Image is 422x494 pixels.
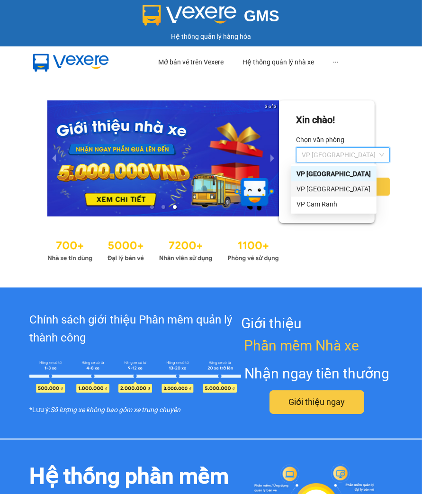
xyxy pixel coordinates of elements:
div: Hệ thống quản lý nhà xe [242,47,314,77]
span: GMS [244,7,279,25]
div: VP Sài Gòn [291,166,377,181]
li: slide item 2 [162,205,165,209]
li: slide item 1 [150,205,154,209]
div: VP Nha Trang [291,181,377,197]
button: Giới thiệu ngay [269,390,364,414]
i: Số lượng xe không bao gồm xe trung chuyển [50,404,180,415]
div: Mở bán vé trên Vexere [158,47,224,77]
div: VP Cam Ranh [291,197,377,212]
li: slide item 3 [173,205,177,209]
div: Nhận ngay tiền thưởng [244,362,389,385]
img: mbUUG5Q.png [24,46,118,78]
p: 3 of 3 [262,100,279,113]
div: Xin chào! [296,113,335,127]
span: VP Sài Gòn [302,148,384,162]
div: Giới thiệu [241,312,392,357]
div: Hệ thống quản lý hàng hóa [2,31,420,42]
div: ··· [333,47,339,77]
div: VP [GEOGRAPHIC_DATA] [296,169,371,179]
a: GMS [143,14,279,22]
img: logo 2 [143,5,236,26]
div: VP Cam Ranh [296,199,371,209]
span: Phần mềm Nhà xe [244,334,359,357]
div: Chính sách giới thiệu Phần mềm quản lý thành công [29,311,241,347]
span: Giới thiệu ngay [288,395,345,409]
button: next slide / item [266,100,279,216]
button: previous slide / item [47,100,61,216]
img: policy-intruduce-detail.png [29,359,241,393]
div: *Lưu ý: [29,404,241,415]
label: Chọn văn phòng [296,132,344,147]
img: Statistics.png [47,235,279,264]
span: ··· [333,58,339,66]
div: VP [GEOGRAPHIC_DATA] [296,184,371,194]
